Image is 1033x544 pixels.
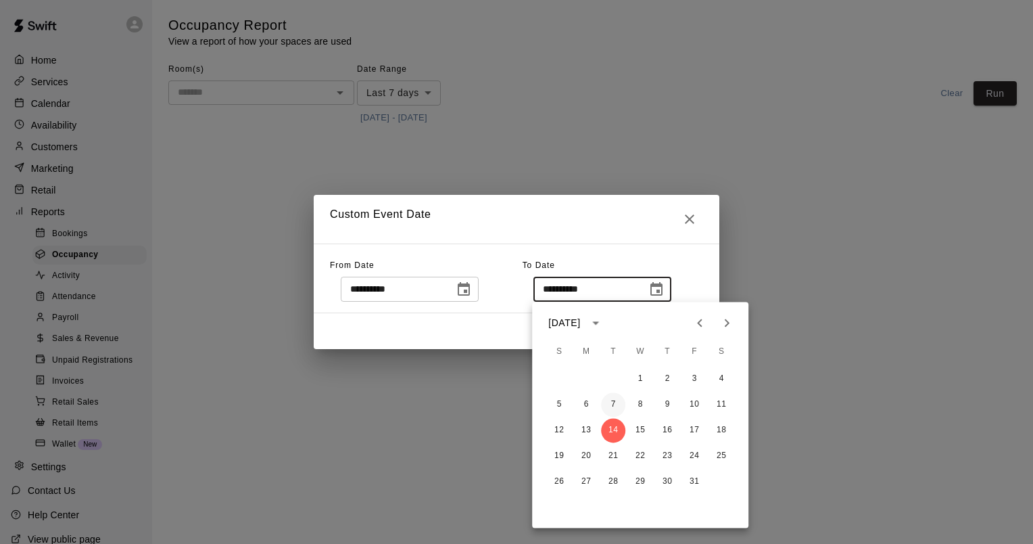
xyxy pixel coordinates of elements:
[330,260,375,270] span: From Date
[601,392,625,417] button: 7
[574,338,598,365] span: Monday
[547,338,571,365] span: Sunday
[585,311,608,334] button: calendar view is open, switch to year view
[574,470,598,494] button: 27
[655,367,679,391] button: 2
[643,276,670,303] button: Choose date, selected date is Oct 14, 2025
[655,470,679,494] button: 30
[601,470,625,494] button: 28
[601,338,625,365] span: Tuesday
[682,392,706,417] button: 10
[682,444,706,468] button: 24
[709,444,734,468] button: 25
[709,392,734,417] button: 11
[628,338,652,365] span: Wednesday
[686,309,713,336] button: Previous month
[547,470,571,494] button: 26
[628,392,652,417] button: 8
[547,392,571,417] button: 5
[655,418,679,443] button: 16
[655,444,679,468] button: 23
[709,338,734,365] span: Saturday
[547,444,571,468] button: 19
[655,338,679,365] span: Thursday
[450,276,477,303] button: Choose date, selected date is Oct 7, 2025
[523,260,555,270] span: To Date
[655,392,679,417] button: 9
[574,392,598,417] button: 6
[628,470,652,494] button: 29
[676,206,703,233] button: Close
[601,418,625,443] button: 14
[682,418,706,443] button: 17
[713,309,740,336] button: Next month
[682,367,706,391] button: 3
[547,418,571,443] button: 12
[574,418,598,443] button: 13
[601,444,625,468] button: 21
[709,418,734,443] button: 18
[548,316,580,330] div: [DATE]
[709,367,734,391] button: 4
[682,338,706,365] span: Friday
[628,418,652,443] button: 15
[628,367,652,391] button: 1
[628,444,652,468] button: 22
[314,195,719,244] h2: Custom Event Date
[682,470,706,494] button: 31
[574,444,598,468] button: 20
